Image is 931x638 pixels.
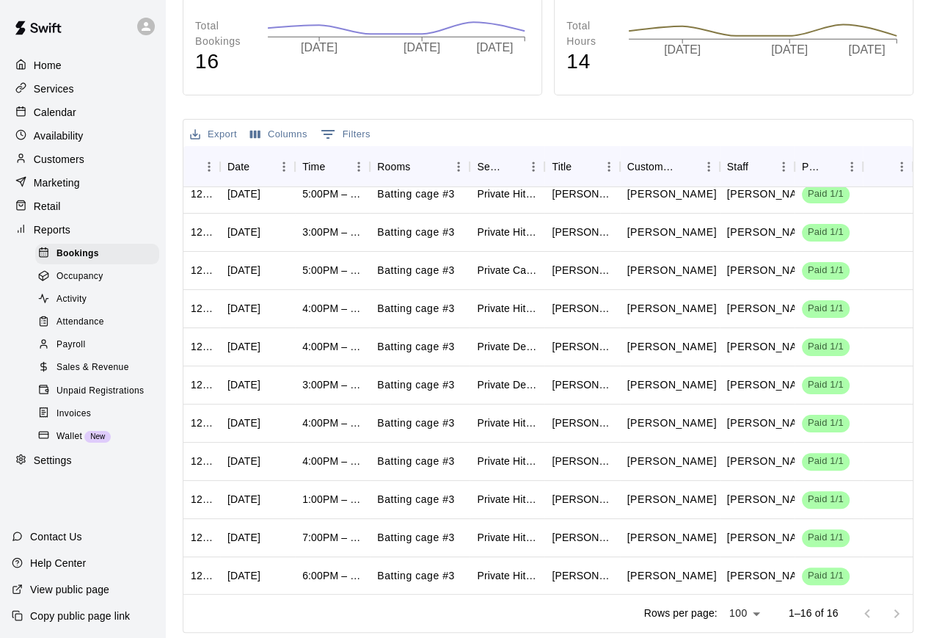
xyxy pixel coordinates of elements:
[572,156,592,177] button: Sort
[802,378,850,392] span: Paid 1/1
[552,492,612,507] div: Riley (Red) Reab
[30,556,86,570] p: Help Center
[891,156,913,178] button: Menu
[677,156,698,177] button: Sort
[477,146,502,187] div: Service
[727,530,817,545] p: Katie Rohrer
[377,263,455,278] p: Batting cage #3
[56,384,144,399] span: Unpaid Registrations
[227,186,260,201] div: Mon, Aug 04, 2025
[477,339,537,354] div: Private Defense Lesson with Katie Rohrer
[35,242,165,265] a: Bookings
[620,146,720,187] div: Customers
[302,568,362,583] div: 6:00PM – 7:00PM
[302,41,338,54] tspan: [DATE]
[35,289,165,311] a: Activity
[627,530,717,545] p: Sammy Moller
[191,377,213,392] div: 1250884
[552,454,612,468] div: Athena Randel
[727,454,817,469] p: Katie Rohrer
[566,49,613,75] h4: 14
[627,146,677,187] div: Customers
[220,146,295,187] div: Date
[191,156,211,177] button: Sort
[227,339,260,354] div: Mon, Aug 04, 2025
[772,43,808,56] tspan: [DATE]
[477,186,537,201] div: Private Hitting Lesson with Katie Rohrer
[317,123,374,146] button: Show filters
[227,225,260,239] div: Mon, Aug 04, 2025
[627,339,717,355] p: Addison Carlson
[644,606,718,620] p: Rows per page:
[35,380,165,402] a: Unpaid Registrations
[802,187,850,201] span: Paid 1/1
[56,338,85,352] span: Payroll
[12,219,153,241] a: Reports
[377,301,455,316] p: Batting cage #3
[377,568,455,584] p: Batting cage #3
[802,225,850,239] span: Paid 1/1
[302,263,362,278] div: 5:00PM – 6:00PM
[12,195,153,217] a: Retail
[802,416,850,430] span: Paid 1/1
[227,146,249,187] div: Date
[191,263,213,278] div: 1252285
[30,609,130,623] p: Copy public page link
[698,156,720,178] button: Menu
[552,263,612,278] div: Brooklyn Bartee
[12,78,153,100] div: Services
[227,263,260,278] div: Thu, Aug 07, 2025
[377,225,455,240] p: Batting cage #3
[377,186,455,202] p: Batting cage #3
[35,427,159,447] div: WalletNew
[748,156,769,177] button: Sort
[35,267,159,287] div: Occupancy
[552,416,612,430] div: Athena Randel
[727,377,817,393] p: Katie Rohrer
[35,402,165,425] a: Invoices
[377,146,410,187] div: Rooms
[12,125,153,147] a: Availability
[12,450,153,472] a: Settings
[302,339,362,354] div: 4:00PM – 5:00PM
[35,334,165,357] a: Payroll
[227,416,260,430] div: Thu, Aug 07, 2025
[227,492,260,507] div: Mon, Aug 04, 2025
[227,454,260,468] div: Tue, Aug 05, 2025
[35,357,165,380] a: Sales & Revenue
[802,340,850,354] span: Paid 1/1
[795,146,864,187] div: Payment
[183,146,220,187] div: ID
[56,247,99,261] span: Bookings
[870,156,891,177] button: Sort
[35,312,159,333] div: Attendance
[477,568,537,583] div: Private Hitting Lesson with Katie Rohrer
[478,41,514,54] tspan: [DATE]
[477,225,537,239] div: Private Hitting Lesson with Katie Rohrer
[627,377,717,393] p: Addison Tatman
[35,358,159,378] div: Sales & Revenue
[195,18,252,49] p: Total Bookings
[12,172,153,194] div: Marketing
[191,454,213,468] div: 1248339
[12,101,153,123] div: Calendar
[56,360,129,375] span: Sales & Revenue
[35,265,165,288] a: Occupancy
[12,54,153,76] a: Home
[34,152,84,167] p: Customers
[544,146,619,187] div: Title
[56,292,87,307] span: Activity
[195,49,252,75] h4: 16
[34,222,70,237] p: Reports
[302,146,325,187] div: Time
[802,302,850,316] span: Paid 1/1
[477,492,537,507] div: Private Hitting Lesson with Katie Rohrer
[377,530,455,545] p: Batting cage #3
[863,146,913,187] div: Notes
[35,311,165,334] a: Attendance
[727,146,748,187] div: Staff
[802,493,850,507] span: Paid 1/1
[789,606,839,620] p: 1–16 of 16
